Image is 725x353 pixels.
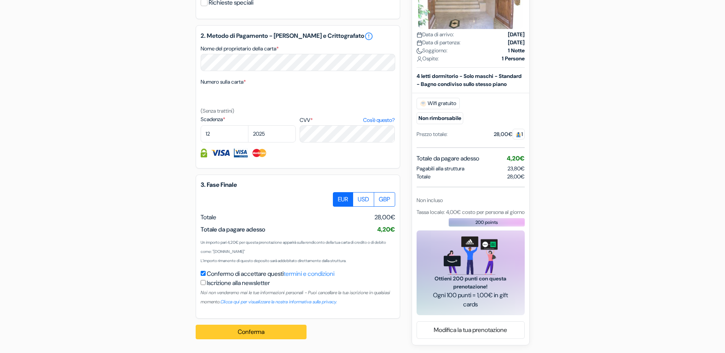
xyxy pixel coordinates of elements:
span: Totale [417,172,430,180]
button: Conferma [196,325,307,339]
img: moon.svg [417,48,422,53]
span: 28,00€ [375,213,395,222]
img: calendar.svg [417,32,422,37]
img: calendar.svg [417,40,422,45]
img: guest.svg [516,131,521,137]
img: Le informazioni della carta di credito sono codificate e criptate [201,149,207,157]
label: CVV [300,116,395,124]
label: Iscrizione alla newsletter [207,279,270,288]
span: Data di partenza: [417,38,461,46]
span: Soggiorno: [417,46,448,54]
span: Data di arrivo: [417,30,454,38]
small: L’importo rimanente di questo deposito sarà addebitato direttamente dalla struttura. [201,258,346,263]
b: 4 letti dormitorio - Solo maschi - Standard - Bagno condiviso sullo stesso piano [417,72,522,87]
img: gift_card_hero_new.png [444,236,498,275]
a: termini e condizioni [284,270,334,278]
label: GBP [374,192,395,207]
strong: [DATE] [508,30,525,38]
span: Ottieni 200 punti con questa prenotazione! [426,275,516,291]
img: Visa Electron [234,149,248,157]
label: USD [353,192,374,207]
a: error_outline [364,32,373,41]
span: Ogni 100 punti = 1,00€ in gift cards [426,291,516,309]
img: Master Card [251,149,267,157]
div: Non incluso [417,196,525,204]
label: Confermo di accettare questi [207,269,334,279]
span: Tassa locale: 4,00€ costo per persona al giorno [417,208,525,215]
img: user_icon.svg [417,56,422,62]
span: 28,00€ [507,172,525,180]
span: 23,80€ [508,165,525,172]
span: Totale [201,213,216,221]
span: 4,20€ [377,225,395,233]
strong: 1 Notte [508,46,525,54]
h5: 3. Fase Finale [201,181,395,188]
small: (Senza trattini) [201,107,234,114]
h5: 2. Metodo di Pagamento - [PERSON_NAME] e Crittografato [201,32,395,41]
a: Clicca qui per visualizzare la nostra informativa sulla privacy. [221,299,337,305]
small: Non rimborsabile [417,112,463,124]
span: Ospite: [417,54,439,62]
span: Wifi gratuito [417,97,460,109]
label: Numero sulla carta [201,78,246,86]
div: Prezzo totale: [417,130,448,138]
span: 200 points [475,219,498,225]
span: Totale da pagare adesso [417,154,479,163]
strong: [DATE] [508,38,525,46]
div: Basic radio toggle button group [333,192,395,207]
a: Cos'è questo? [363,116,395,124]
a: Modifica la tua prenotazione [417,323,524,337]
label: Scadenza [201,115,296,123]
img: Visa [211,149,230,157]
div: 28,00€ [494,130,525,138]
span: Totale da pagare adesso [201,225,265,233]
label: Nome del proprietario della carta [201,45,279,53]
label: EUR [333,192,353,207]
span: Pagabili alla struttura [417,164,464,172]
strong: 1 Persone [502,54,525,62]
span: 1 [513,128,525,139]
span: 4,20€ [507,154,525,162]
small: Noi non venderemo mai le tue informazioni personali - Puoi cancellare la tua iscrizione in qualsi... [201,290,390,305]
img: free_wifi.svg [420,100,426,106]
small: Un importo pari 4,20€ per questa prenotazione apparirà sulla rendiconto della tua carta di credit... [201,240,386,254]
